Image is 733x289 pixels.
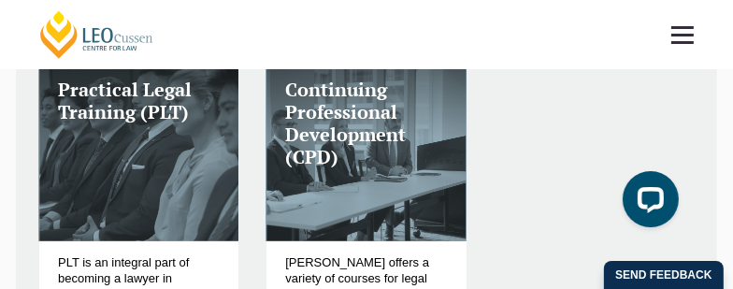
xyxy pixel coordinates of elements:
[285,79,447,168] h3: Continuing Professional Development (CPD)
[608,164,686,242] iframe: LiveChat chat widget
[58,79,220,123] h3: Practical Legal Training (PLT)
[266,60,466,241] a: Continuing Professional Development (CPD)
[39,60,238,241] a: Practical Legal Training (PLT)
[37,9,156,60] a: [PERSON_NAME] Centre for Law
